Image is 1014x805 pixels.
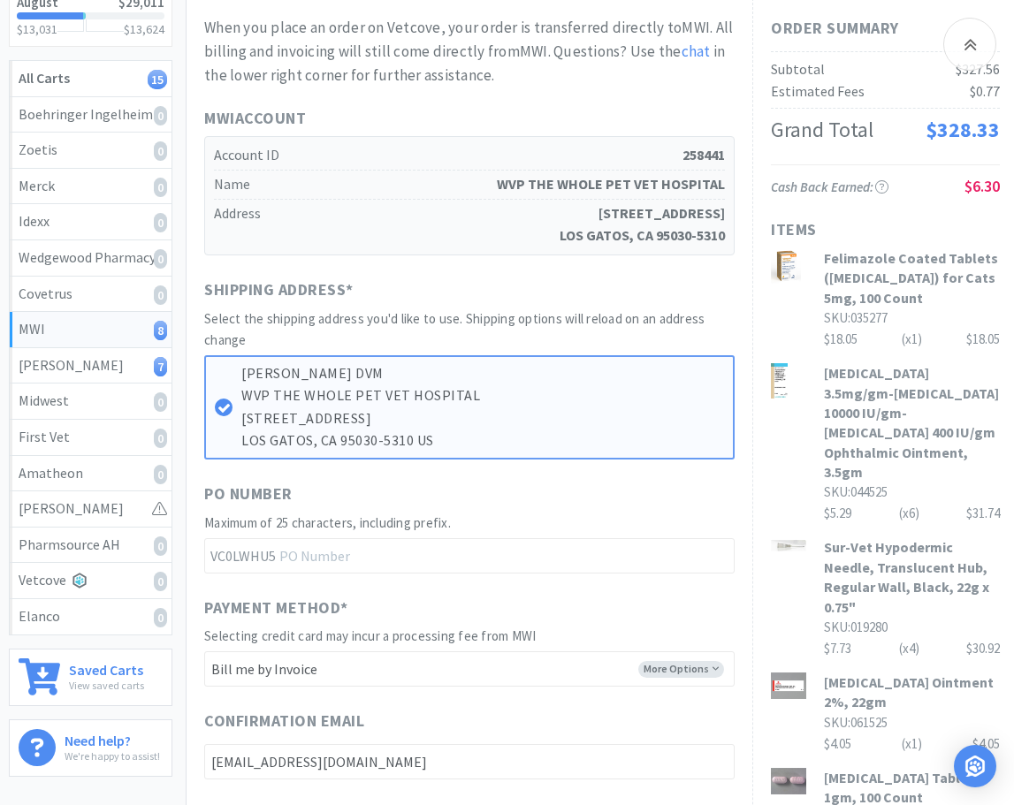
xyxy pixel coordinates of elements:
[10,61,172,97] a: All Carts15
[771,217,1000,243] h1: Items
[214,141,725,171] h5: Account ID
[154,178,167,197] i: 0
[19,605,163,628] div: Elanco
[824,619,888,635] span: SKU: 019280
[154,536,167,556] i: 0
[19,139,163,162] div: Zoetis
[10,312,172,348] a: MWI8
[10,599,172,634] a: Elanco0
[824,248,1000,308] h3: Felimazole Coated Tablets ([MEDICAL_DATA]) for Cats 5mg, 100 Count
[771,768,806,794] img: ac75a1e53e9b4e11ba28b73cd43ace2d_228403.png
[130,21,164,37] span: 13,624
[771,113,873,147] div: Grand Total
[17,21,57,37] span: $13,031
[19,569,163,592] div: Vetcove
[19,497,163,520] div: [PERSON_NAME]
[10,384,172,420] a: Midwest0
[10,97,172,133] a: Boehringer Ingelheim0
[824,537,1000,617] h3: Sur-Vet Hypodermic Needle, Translucent Hub, Regular Wall, Black, 22g x 0.75"
[154,106,167,125] i: 0
[19,390,163,413] div: Midwest
[204,514,451,531] span: Maximum of 25 characters, including prefix.
[19,283,163,306] div: Covetrus
[154,249,167,269] i: 0
[204,627,536,644] span: Selecting credit card may incur a processing fee from MWI
[771,80,865,103] div: Estimated Fees
[154,213,167,232] i: 0
[824,503,1000,524] div: $5.29
[69,658,144,677] h6: Saved Carts
[204,482,293,507] span: PO Number
[824,733,1000,755] div: $4.05
[899,503,919,524] div: (x 6 )
[682,144,725,167] strong: 258441
[154,465,167,484] i: 0
[771,540,806,552] img: c2eea51dd7cd4b05b8d7118ac69c0c22_10520.png
[19,354,163,377] div: [PERSON_NAME]
[154,572,167,591] i: 0
[954,745,996,787] div: Open Intercom Messenger
[970,82,1000,100] span: $0.77
[899,638,919,659] div: (x 4 )
[497,173,725,196] strong: WVP THE WHOLE PET VET HOSPITAL
[214,200,725,250] h5: Address
[964,176,1000,196] span: $6.30
[10,491,172,528] a: [PERSON_NAME]
[956,60,1000,78] span: $327.56
[10,204,172,240] a: Idexx0
[926,116,1000,143] span: $328.33
[204,310,705,348] span: Select the shipping address you'd like to use. Shipping options will reload on an address change
[771,16,1000,42] h1: Order Summary
[771,178,888,195] span: Cash Back Earned :
[124,23,164,35] h3: $
[154,141,167,161] i: 0
[771,672,806,699] img: eb7f1ed3b5e24e70a5d53ae460b64f98_169065.png
[19,534,163,557] div: Pharmsource AH
[824,714,888,731] span: SKU: 061525
[204,16,735,88] div: When you place an order on Vetcove, your order is transferred directly to MWI . All billing and i...
[10,456,172,492] a: Amatheon0
[972,733,1000,755] div: $4.05
[154,285,167,305] i: 0
[19,69,70,87] strong: All Carts
[154,357,167,376] i: 7
[204,539,279,573] span: VC0LWHU5
[214,171,725,200] h5: Name
[154,321,167,340] i: 8
[10,348,172,384] a: [PERSON_NAME]7
[824,363,1000,482] h3: [MEDICAL_DATA] 3.5mg/gm-[MEDICAL_DATA] 10000 IU/gm-[MEDICAL_DATA] 400 IU/gm Ophthalmic Ointment, ...
[824,483,888,500] span: SKU: 044525
[10,420,172,456] a: First Vet0
[9,649,172,706] a: Saved CartsView saved carts
[966,329,1000,350] div: $18.05
[771,363,788,399] img: fbf4e44ab4084f34978b49d553ff2adb_8424.png
[19,462,163,485] div: Amatheon
[902,329,922,350] div: (x 1 )
[10,563,172,599] a: Vetcove0
[19,426,163,449] div: First Vet
[10,240,172,277] a: Wedgewood Pharmacy0
[824,329,1000,350] div: $18.05
[204,596,348,621] span: Payment Method *
[19,175,163,198] div: Merck
[19,247,163,270] div: Wedgewood Pharmacy
[204,277,354,303] span: Shipping Address *
[204,538,735,573] input: PO Number
[204,106,735,132] h1: MWI Account
[65,748,160,764] p: We're happy to assist!
[204,744,735,779] input: Confirmation Email
[824,309,888,326] span: SKU: 035277
[824,638,1000,659] div: $7.73
[241,384,724,407] p: WVP THE WHOLE PET VET HOSPITAL
[154,392,167,412] i: 0
[241,429,724,452] p: LOS GATOS, CA 95030-5310 US
[204,709,364,734] span: Confirmation Email
[19,210,163,233] div: Idexx
[19,318,163,341] div: MWI
[241,407,724,430] p: [STREET_ADDRESS]
[10,169,172,205] a: Merck0
[241,362,724,385] p: [PERSON_NAME] DVM
[10,133,172,169] a: Zoetis0
[10,528,172,564] a: Pharmsource AH0
[560,202,725,247] strong: [STREET_ADDRESS] LOS GATOS, CA 95030-5310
